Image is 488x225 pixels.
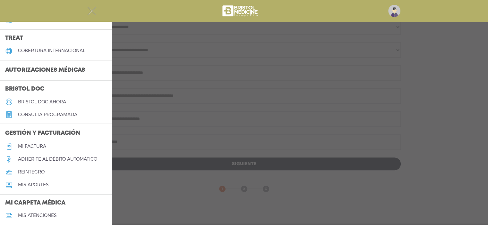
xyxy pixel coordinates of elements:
h5: cobertura internacional [18,48,85,53]
img: profile-placeholder.svg [388,5,400,17]
h5: Adherite al débito automático [18,157,97,162]
h5: Bristol doc ahora [18,99,66,105]
h5: Mis aportes [18,182,49,188]
img: Cober_menu-close-white.svg [88,7,96,15]
h5: Mi factura [18,144,46,149]
img: bristol-medicine-blanco.png [221,3,260,19]
h5: consulta programada [18,112,77,117]
h5: reintegro [18,169,45,175]
h5: mis atenciones [18,213,57,218]
h5: Mi plan médico [18,18,56,23]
